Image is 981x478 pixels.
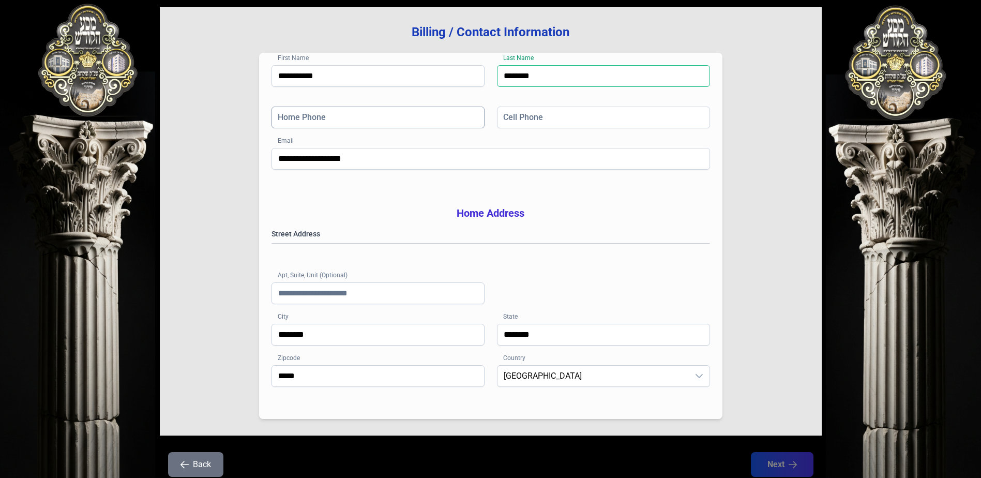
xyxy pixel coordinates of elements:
button: Next [751,452,813,477]
h3: Home Address [271,206,710,220]
span: United States [497,366,689,386]
button: Back [168,452,223,477]
h3: Billing / Contact Information [176,24,805,40]
div: dropdown trigger [689,366,710,386]
label: Street Address [271,229,710,239]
